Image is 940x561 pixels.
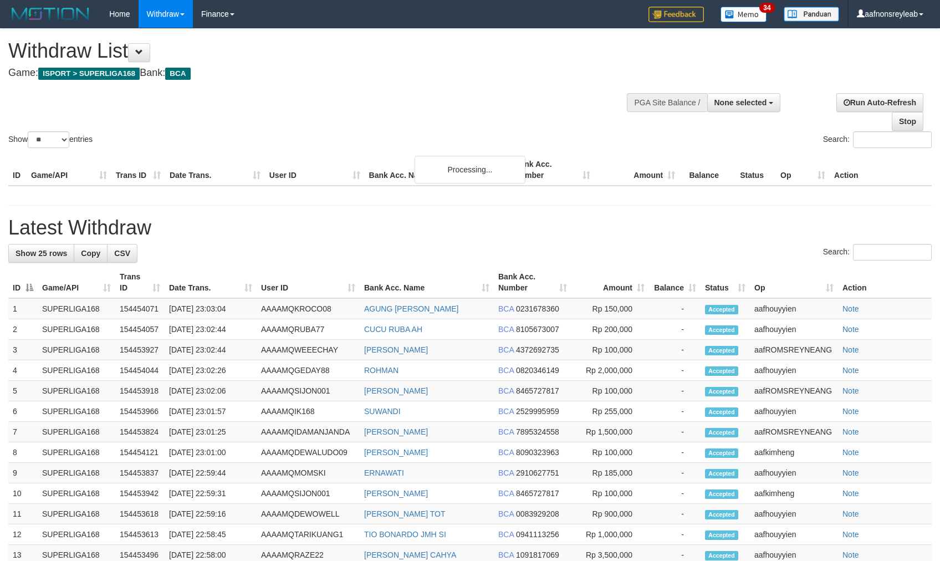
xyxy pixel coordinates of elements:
span: Copy 8465727817 to clipboard [516,386,559,395]
td: Rp 100,000 [571,381,649,401]
td: Rp 900,000 [571,504,649,524]
a: CSV [107,244,137,263]
span: Accepted [705,407,738,417]
td: 154453824 [115,422,165,442]
span: Copy 8090323963 to clipboard [516,448,559,457]
td: 154453618 [115,504,165,524]
td: AAAAMQDEWOWELL [257,504,360,524]
a: [PERSON_NAME] [364,489,428,498]
td: aafhouyyien [750,401,838,422]
div: Processing... [415,156,525,183]
a: Note [842,530,859,539]
a: Copy [74,244,108,263]
th: Status [735,154,776,186]
span: Accepted [705,305,738,314]
td: 154454121 [115,442,165,463]
span: Copy 8105673007 to clipboard [516,325,559,334]
span: Accepted [705,531,738,540]
a: ERNAWATI [364,468,404,477]
input: Search: [853,244,932,261]
th: ID: activate to sort column descending [8,267,38,298]
a: Note [842,509,859,518]
div: PGA Site Balance / [627,93,707,112]
span: BCA [498,550,514,559]
td: Rp 150,000 [571,298,649,319]
th: User ID [265,154,365,186]
th: Trans ID: activate to sort column ascending [115,267,165,298]
td: 154453966 [115,401,165,422]
h1: Latest Withdraw [8,217,932,239]
td: [DATE] 22:59:44 [165,463,257,483]
td: [DATE] 23:02:06 [165,381,257,401]
td: - [649,483,701,504]
a: Note [842,345,859,354]
img: MOTION_logo.png [8,6,93,22]
span: BCA [498,325,514,334]
a: Note [842,304,859,313]
td: SUPERLIGA168 [38,442,115,463]
a: [PERSON_NAME] [364,386,428,395]
span: Copy [81,249,100,258]
span: Accepted [705,366,738,376]
td: aafkimheng [750,442,838,463]
th: Bank Acc. Name: activate to sort column ascending [360,267,494,298]
a: Note [842,468,859,477]
td: - [649,422,701,442]
a: Note [842,407,859,416]
td: SUPERLIGA168 [38,360,115,381]
td: 154453837 [115,463,165,483]
th: Balance [680,154,735,186]
td: 12 [8,524,38,545]
td: Rp 185,000 [571,463,649,483]
td: - [649,360,701,381]
span: Accepted [705,510,738,519]
a: Note [842,448,859,457]
td: [DATE] 23:01:25 [165,422,257,442]
td: 4 [8,360,38,381]
th: Game/API [27,154,111,186]
td: SUPERLIGA168 [38,483,115,504]
select: Showentries [28,131,69,148]
a: ROHMAN [364,366,399,375]
span: BCA [498,489,514,498]
td: Rp 200,000 [571,319,649,340]
span: Accepted [705,489,738,499]
td: Rp 1,000,000 [571,524,649,545]
td: AAAAMQDEWALUDO09 [257,442,360,463]
span: Copy 0231678360 to clipboard [516,304,559,313]
td: 6 [8,401,38,422]
span: BCA [498,509,514,518]
input: Search: [853,131,932,148]
img: Button%20Memo.svg [721,7,767,22]
span: Accepted [705,551,738,560]
span: BCA [498,386,514,395]
span: Accepted [705,325,738,335]
td: AAAAMQWEEECHAY [257,340,360,360]
td: - [649,504,701,524]
td: aafhouyyien [750,298,838,319]
td: SUPERLIGA168 [38,381,115,401]
span: BCA [498,530,514,539]
a: [PERSON_NAME] TOT [364,509,446,518]
td: aafhouyyien [750,463,838,483]
a: Note [842,386,859,395]
td: - [649,442,701,463]
td: 154453927 [115,340,165,360]
span: Copy 8465727817 to clipboard [516,489,559,498]
td: Rp 2,000,000 [571,360,649,381]
a: [PERSON_NAME] [364,427,428,436]
span: Accepted [705,428,738,437]
span: BCA [498,304,514,313]
span: Accepted [705,448,738,458]
span: ISPORT > SUPERLIGA168 [38,68,140,80]
span: Copy 0820346149 to clipboard [516,366,559,375]
a: AGUNG [PERSON_NAME] [364,304,458,313]
th: Date Trans.: activate to sort column ascending [165,267,257,298]
td: AAAAMQMOMSKI [257,463,360,483]
label: Search: [823,244,932,261]
td: - [649,463,701,483]
td: 5 [8,381,38,401]
td: aafhouyyien [750,504,838,524]
span: Copy 2529995959 to clipboard [516,407,559,416]
span: BCA [498,427,514,436]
